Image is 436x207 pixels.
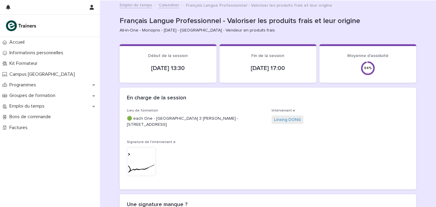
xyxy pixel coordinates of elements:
span: Intervenant.e [272,109,295,112]
img: K0CqGN7SDeD6s4JG8KQk [5,20,38,32]
a: Emploi du temps [120,1,152,8]
span: Signature de l'intervenant.e [127,140,176,144]
span: Moyenne d'assiduité [347,54,388,58]
p: Français Langue Professionnel - Valoriser les produits frais et leur origine [120,17,414,25]
p: Accueil [7,39,29,45]
p: Bons de commande [7,114,56,120]
div: 94 % [361,66,375,70]
p: [DATE] 17:00 [227,65,309,72]
p: Groupes de formation [7,93,60,98]
span: Fin de la session [251,54,284,58]
p: Factures [7,125,32,131]
span: Début de la session [148,54,188,58]
p: Informations personnelles [7,50,68,56]
span: Lieu de formation [127,109,158,112]
p: Programmes [7,82,41,88]
a: Linxing DONG [274,117,301,123]
p: Kit Formateur [7,61,42,66]
p: [DATE] 13:30 [127,65,209,72]
p: Emploi du temps [7,103,49,109]
a: Calendrier [159,1,179,8]
p: Français Langue Professionnel - Valoriser les produits frais et leur origine [186,2,332,8]
h2: En charge de la session [127,95,186,102]
p: 🟢 each One - [GEOGRAPHIC_DATA] 3 [PERSON_NAME] - [STREET_ADDRESS] [127,115,264,128]
p: Campus [GEOGRAPHIC_DATA] [7,72,80,77]
p: All-in-One - Monoprix - [DATE] - [GEOGRAPHIC_DATA] - Vendeur en produits frais [120,28,411,33]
